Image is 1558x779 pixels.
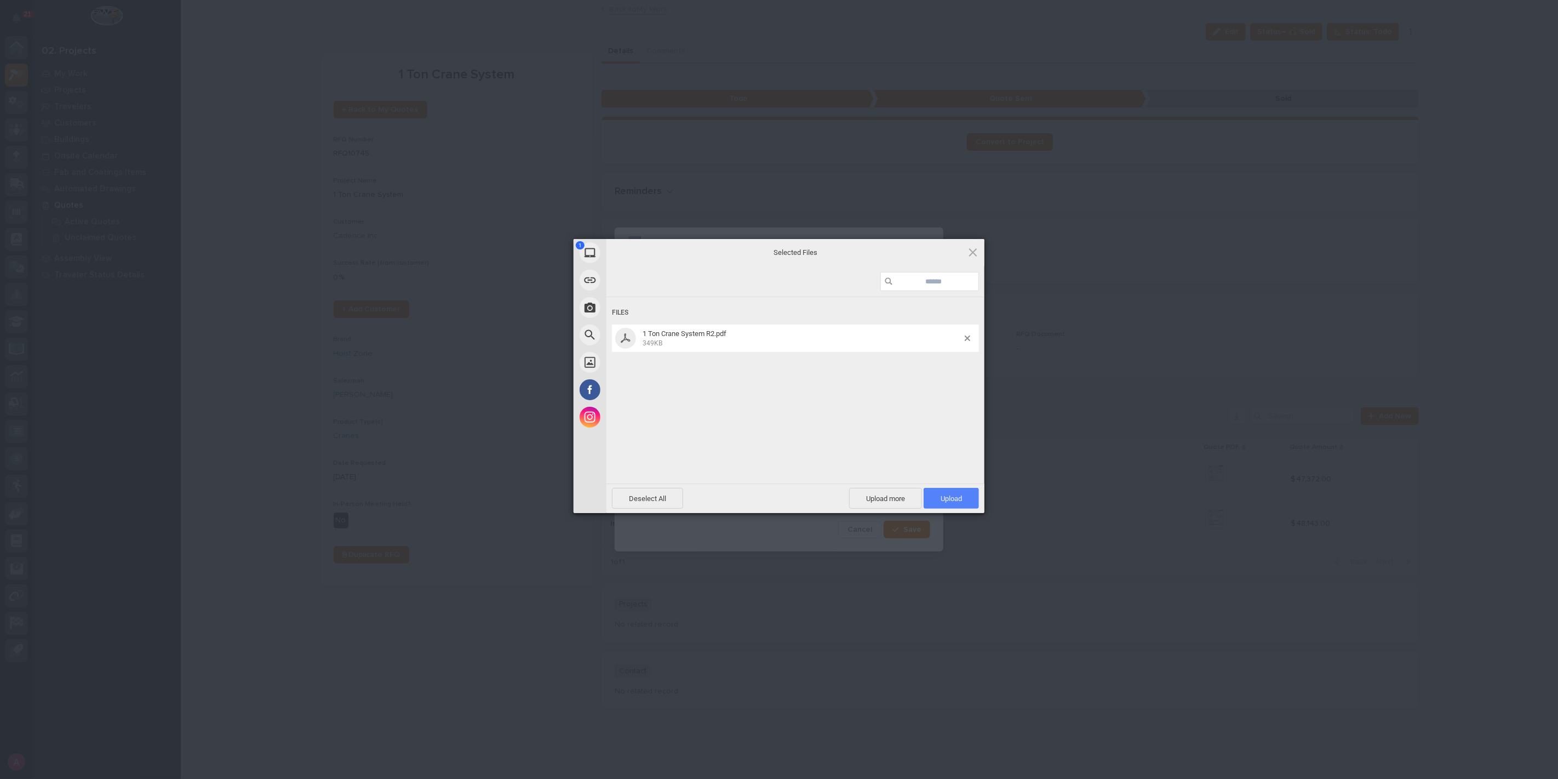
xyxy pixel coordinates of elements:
div: Take Photo [574,294,705,321]
div: Instagram [574,403,705,431]
div: Unsplash [574,349,705,376]
div: My Device [574,239,705,266]
div: Files [612,303,979,323]
span: Selected Files [686,247,905,257]
div: Web Search [574,321,705,349]
span: Deselect All [612,488,683,509]
span: 1 Ton Crane System R2.pdf [639,329,965,348]
span: 349KB [643,339,662,347]
span: Click here or hit ESC to close picker [967,246,979,258]
div: Link (URL) [574,266,705,294]
span: Upload [941,494,962,503]
span: Upload more [849,488,922,509]
span: 1 Ton Crane System R2.pdf [643,329,726,338]
span: 1 [576,241,585,249]
span: Upload [924,488,979,509]
div: Facebook [574,376,705,403]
